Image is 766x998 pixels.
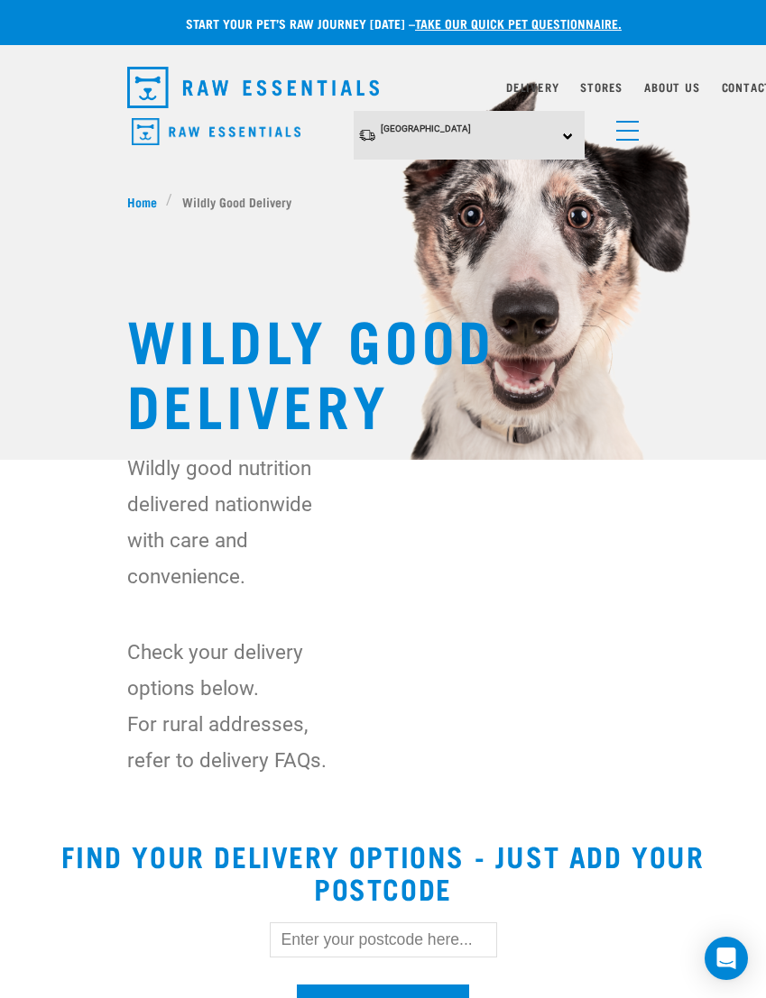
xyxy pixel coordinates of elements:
[270,922,497,957] input: Enter your postcode here...
[415,20,622,26] a: take our quick pet questionnaire.
[127,192,157,211] span: Home
[127,192,640,211] nav: breadcrumbs
[113,60,654,115] nav: dropdown navigation
[127,450,332,594] p: Wildly good nutrition delivered nationwide with care and convenience.
[22,839,744,904] h2: Find your delivery options - just add your postcode
[127,67,380,108] img: Raw Essentials Logo
[127,192,167,211] a: Home
[381,124,471,133] span: [GEOGRAPHIC_DATA]
[358,128,376,142] img: van-moving.png
[580,84,623,90] a: Stores
[607,110,640,142] a: menu
[127,306,640,435] h1: Wildly Good Delivery
[705,937,748,980] div: Open Intercom Messenger
[127,634,332,778] p: Check your delivery options below. For rural addresses, refer to delivery FAQs.
[506,84,558,90] a: Delivery
[132,118,300,146] img: Raw Essentials Logo
[644,84,699,90] a: About Us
